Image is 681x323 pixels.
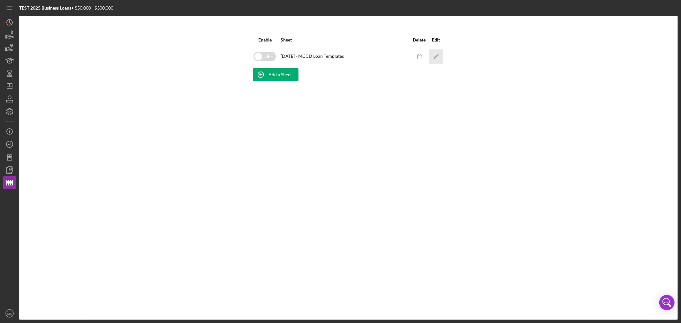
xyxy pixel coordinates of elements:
[253,68,299,81] button: Add a Sheet
[3,307,16,320] button: MK
[19,5,71,11] b: TEST 2025 Business Loans
[269,68,292,81] div: Add a Sheet
[428,37,444,42] div: Edit
[253,37,277,42] div: Enable
[7,312,12,315] text: MK
[659,295,675,310] div: Open Intercom Messenger
[19,5,113,11] div: • $50,000 - $300,000
[281,54,344,59] div: [DATE] - MCCD Loan Templates
[412,37,428,42] div: Delete
[281,37,292,42] div: Sheet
